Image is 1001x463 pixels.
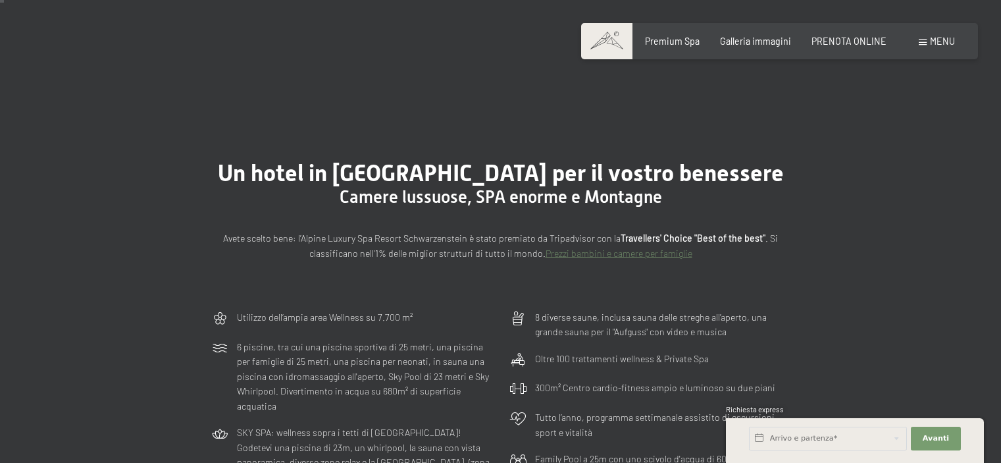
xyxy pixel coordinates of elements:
a: Prezzi bambini e camere per famiglie [546,248,692,259]
p: Tutto l’anno, programma settimanale assistito di escursioni, sport e vitalità [535,410,790,440]
a: Premium Spa [645,36,700,47]
a: Galleria immagini [720,36,791,47]
span: Un hotel in [GEOGRAPHIC_DATA] per il vostro benessere [218,159,784,186]
a: PRENOTA ONLINE [811,36,886,47]
p: 300m² Centro cardio-fitness ampio e luminoso su due piani [535,381,775,396]
span: Richiesta express [726,405,784,414]
p: 8 diverse saune, inclusa sauna delle streghe all’aperto, una grande sauna per il "Aufguss" con vi... [535,310,790,340]
span: Avanti [923,433,949,444]
p: Utilizzo dell‘ampia area Wellness su 7.700 m² [237,310,413,325]
button: Avanti [911,427,961,450]
span: Menu [930,36,955,47]
p: 6 piscine, tra cui una piscina sportiva di 25 metri, una piscina per famiglie di 25 metri, una pi... [237,340,492,414]
strong: Travellers' Choice "Best of the best" [621,232,765,244]
p: Avete scelto bene: l’Alpine Luxury Spa Resort Schwarzenstein è stato premiato da Tripadvisor con ... [211,231,790,261]
span: Camere lussuose, SPA enorme e Montagne [340,187,662,207]
p: Oltre 100 trattamenti wellness & Private Spa [535,352,709,367]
